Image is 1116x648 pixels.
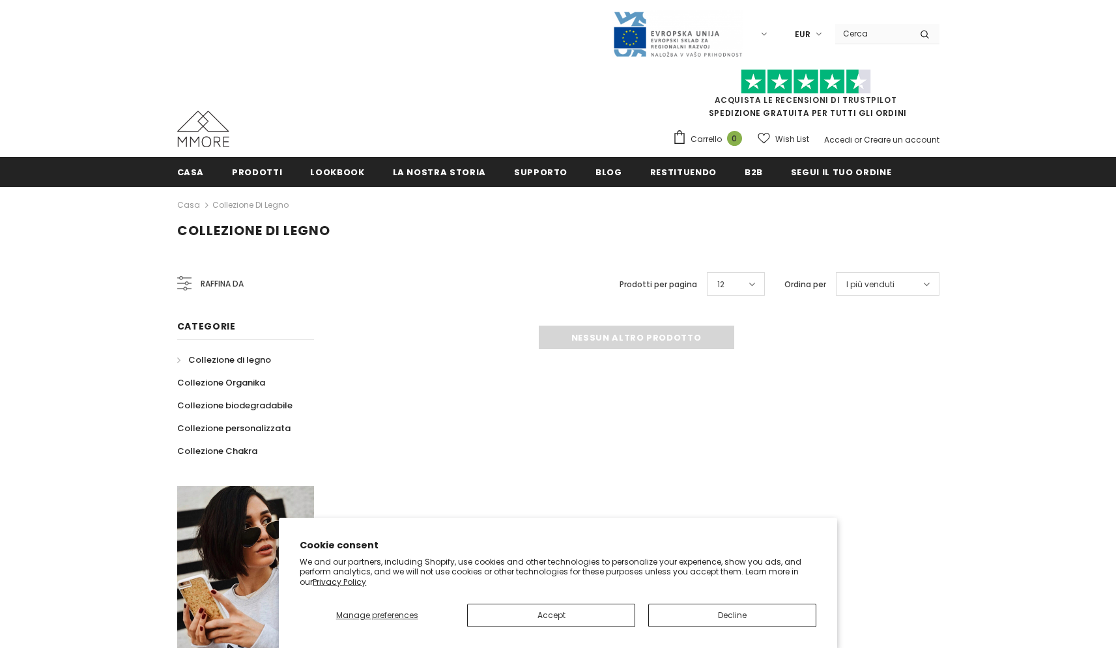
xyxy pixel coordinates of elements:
img: Casi MMORE [177,111,229,147]
label: Prodotti per pagina [620,278,697,291]
span: I più venduti [846,278,894,291]
a: Casa [177,197,200,213]
span: Raffina da [201,277,244,291]
a: Casa [177,157,205,186]
span: La nostra storia [393,166,486,178]
img: Javni Razpis [612,10,743,58]
a: Collezione Organika [177,371,265,394]
a: Acquista le recensioni di TrustPilot [715,94,897,106]
span: or [854,134,862,145]
a: Restituendo [650,157,717,186]
span: Collezione biodegradabile [177,399,293,412]
a: Collezione di legno [212,199,289,210]
a: Collezione di legno [177,348,271,371]
img: Fidati di Pilot Stars [741,69,871,94]
span: Blog [595,166,622,178]
a: Collezione Chakra [177,440,257,462]
a: B2B [745,157,763,186]
span: Categorie [177,320,236,333]
a: Creare un account [864,134,939,145]
p: We and our partners, including Shopify, use cookies and other technologies to personalize your ex... [300,557,816,587]
span: Lookbook [310,166,364,178]
span: EUR [795,28,810,41]
span: 12 [717,278,724,291]
span: B2B [745,166,763,178]
span: Collezione Organika [177,376,265,389]
span: SPEDIZIONE GRATUITA PER TUTTI GLI ORDINI [672,75,939,119]
a: Segui il tuo ordine [791,157,891,186]
a: Carrello 0 [672,130,749,149]
a: La nostra storia [393,157,486,186]
span: Collezione di legno [177,221,330,240]
a: Privacy Policy [313,576,366,587]
span: 0 [727,131,742,146]
span: supporto [514,166,567,178]
a: Blog [595,157,622,186]
a: supporto [514,157,567,186]
span: Collezione di legno [188,354,271,366]
input: Search Site [835,24,910,43]
a: Accedi [824,134,852,145]
a: Collezione biodegradabile [177,394,293,417]
button: Accept [467,604,635,627]
span: Restituendo [650,166,717,178]
button: Manage preferences [300,604,454,627]
span: Prodotti [232,166,282,178]
a: Collezione personalizzata [177,417,291,440]
a: Wish List [758,128,809,150]
label: Ordina per [784,278,826,291]
span: Casa [177,166,205,178]
span: Manage preferences [336,610,418,621]
span: Wish List [775,133,809,146]
span: Collezione personalizzata [177,422,291,434]
h2: Cookie consent [300,539,816,552]
span: Segui il tuo ordine [791,166,891,178]
button: Decline [648,604,816,627]
a: Lookbook [310,157,364,186]
a: Javni Razpis [612,28,743,39]
a: Prodotti [232,157,282,186]
span: Carrello [691,133,722,146]
span: Collezione Chakra [177,445,257,457]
